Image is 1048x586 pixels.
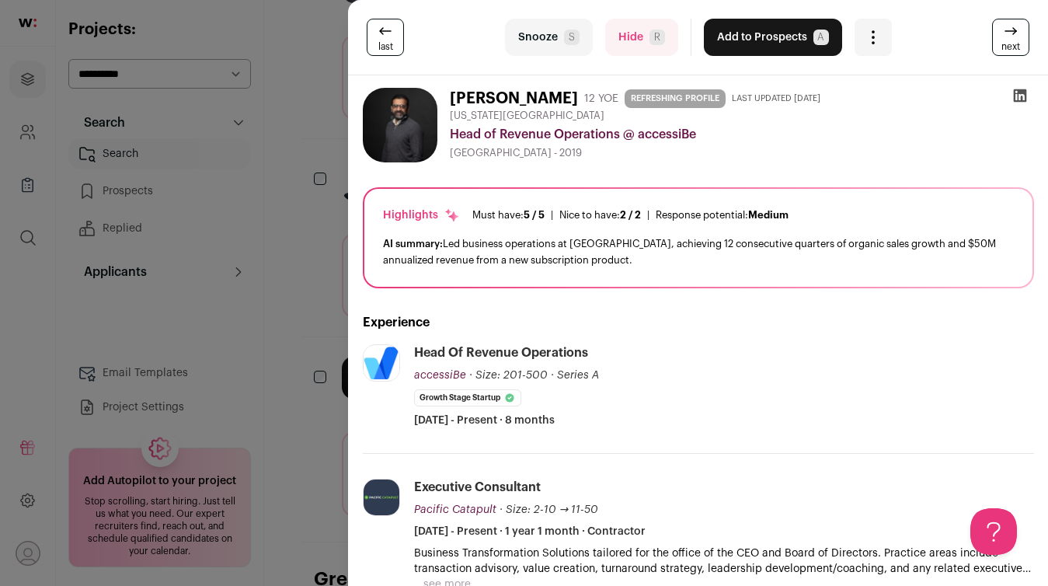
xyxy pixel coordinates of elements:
img: 8a0ffb9a8f18250b266e25b42189b0216222dbf88866963d854a866c214ae8f6.jpg [364,480,399,515]
span: accessiBe [414,370,466,381]
img: dbd4414523b34259037f2bfab3479852db8137747ee47766347ade5e0a247ff9.jpg [364,346,399,380]
div: Highlights [383,208,460,223]
div: Nice to have: [559,209,641,221]
span: Last updated [DATE] [732,92,820,105]
div: Head of Revenue Operations [414,344,588,361]
span: · [551,368,554,383]
a: last [367,19,404,56]
span: [DATE] - Present · 1 year 1 month · Contractor [414,524,646,539]
span: 2 / 2 [620,210,641,220]
div: Executive Consultant [414,479,541,496]
span: · Size: 201-500 [469,370,548,381]
span: Medium [748,210,789,220]
span: next [1001,40,1020,53]
p: Business Transformation Solutions tailored for the office of the CEO and Board of Directors. Prac... [414,546,1034,577]
button: Add to ProspectsA [704,19,842,56]
div: 12 YOE [584,91,618,106]
div: Head of Revenue Operations @ accessiBe [450,125,1034,144]
img: 0fb5c22c76e065c5f30c7e4b6b4857694af849fd9a48b1af0e35374b34d81477 [363,88,437,162]
span: R [649,30,665,45]
span: 5 / 5 [524,210,545,220]
span: Series A [557,370,599,381]
iframe: Help Scout Beacon - Open [970,508,1017,555]
h1: [PERSON_NAME] [450,88,578,110]
span: REFRESHING PROFILE [625,89,726,108]
span: [US_STATE][GEOGRAPHIC_DATA] [450,110,604,122]
button: HideR [605,19,678,56]
button: Open dropdown [855,19,892,56]
a: next [992,19,1029,56]
li: Growth Stage Startup [414,389,521,406]
div: Must have: [472,209,545,221]
span: [DATE] - Present · 8 months [414,413,555,428]
span: S [564,30,580,45]
div: [GEOGRAPHIC_DATA] - 2019 [450,147,1034,159]
button: SnoozeS [505,19,593,56]
ul: | | [472,209,789,221]
span: last [378,40,393,53]
span: · Size: 2-10 → 11-50 [500,504,599,515]
span: A [813,30,829,45]
h2: Experience [363,313,1034,332]
span: AI summary: [383,239,443,249]
div: Response potential: [656,209,789,221]
span: Pacific Catapult [414,504,496,515]
div: Led business operations at [GEOGRAPHIC_DATA], achieving 12 consecutive quarters of organic sales ... [383,235,1014,268]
